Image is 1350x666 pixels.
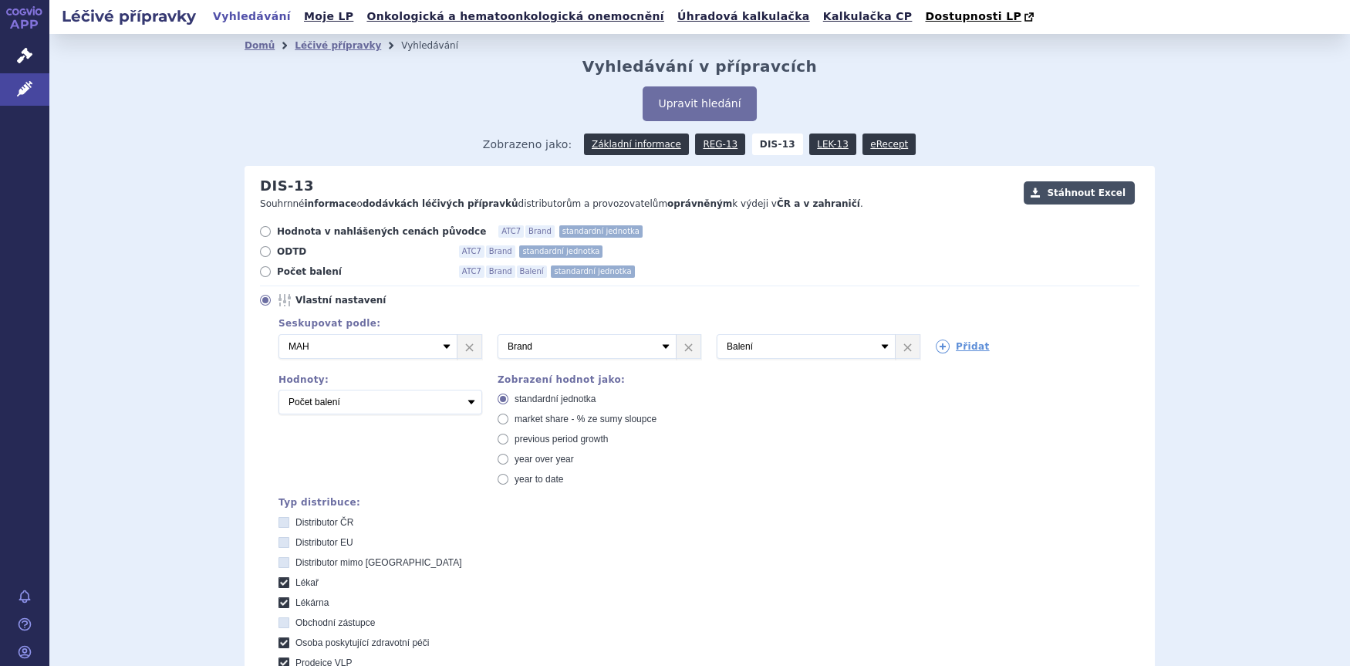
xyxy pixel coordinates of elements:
span: year to date [515,474,563,485]
div: Typ distribuce: [278,497,1139,508]
span: ATC7 [459,245,484,258]
strong: ČR a v zahraničí [777,198,860,209]
span: previous period growth [515,434,608,445]
span: Balení [517,265,547,278]
a: × [457,335,481,358]
a: Domů [245,40,275,51]
span: year over year [515,454,574,465]
span: Vlastní nastavení [295,294,465,306]
span: Brand [486,245,515,258]
a: Úhradová kalkulačka [673,6,815,27]
span: standardní jednotka [559,225,643,238]
div: Zobrazení hodnot jako: [498,374,701,385]
strong: oprávněným [667,198,732,209]
a: Přidat [936,340,990,353]
span: standardní jednotka [551,265,634,278]
a: Dostupnosti LP [920,6,1041,28]
div: 3 [263,334,1139,359]
span: Lékárna [295,597,329,608]
h2: DIS-13 [260,177,314,194]
h2: Léčivé přípravky [49,5,208,27]
div: Hodnoty: [278,374,482,385]
a: × [677,335,700,358]
span: standardní jednotka [515,394,596,404]
div: Seskupovat podle: [263,318,1139,329]
a: Léčivé přípravky [295,40,381,51]
span: Počet balení [277,265,447,278]
span: Lékař [295,577,319,588]
span: market share - % ze sumy sloupce [515,414,656,424]
span: ATC7 [498,225,524,238]
span: Distributor ČR [295,517,353,528]
span: Brand [525,225,555,238]
a: Základní informace [584,134,689,155]
a: × [896,335,920,358]
span: Obchodní zástupce [295,617,375,628]
span: Distributor mimo [GEOGRAPHIC_DATA] [295,557,462,568]
span: Dostupnosti LP [925,10,1021,22]
a: LEK-13 [809,134,856,155]
h2: Vyhledávání v přípravcích [582,57,818,76]
span: Zobrazeno jako: [483,134,572,155]
span: ODTD [277,245,447,258]
a: Vyhledávání [208,6,295,27]
p: Souhrnné o distributorům a provozovatelům k výdeji v . [260,198,1016,211]
a: REG-13 [695,134,745,155]
a: Moje LP [299,6,358,27]
span: ATC7 [459,265,484,278]
span: Osoba poskytující zdravotní péči [295,637,429,648]
span: Brand [486,265,515,278]
strong: dodávkách léčivých přípravků [363,198,518,209]
strong: informace [305,198,357,209]
button: Upravit hledání [643,86,756,121]
button: Stáhnout Excel [1024,181,1135,205]
span: Distributor EU [295,537,353,548]
span: standardní jednotka [519,245,602,258]
a: eRecept [862,134,916,155]
strong: DIS-13 [752,134,803,155]
span: Hodnota v nahlášených cenách původce [277,225,486,238]
a: Onkologická a hematoonkologická onemocnění [362,6,669,27]
a: Kalkulačka CP [818,6,917,27]
li: Vyhledávání [401,34,478,57]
